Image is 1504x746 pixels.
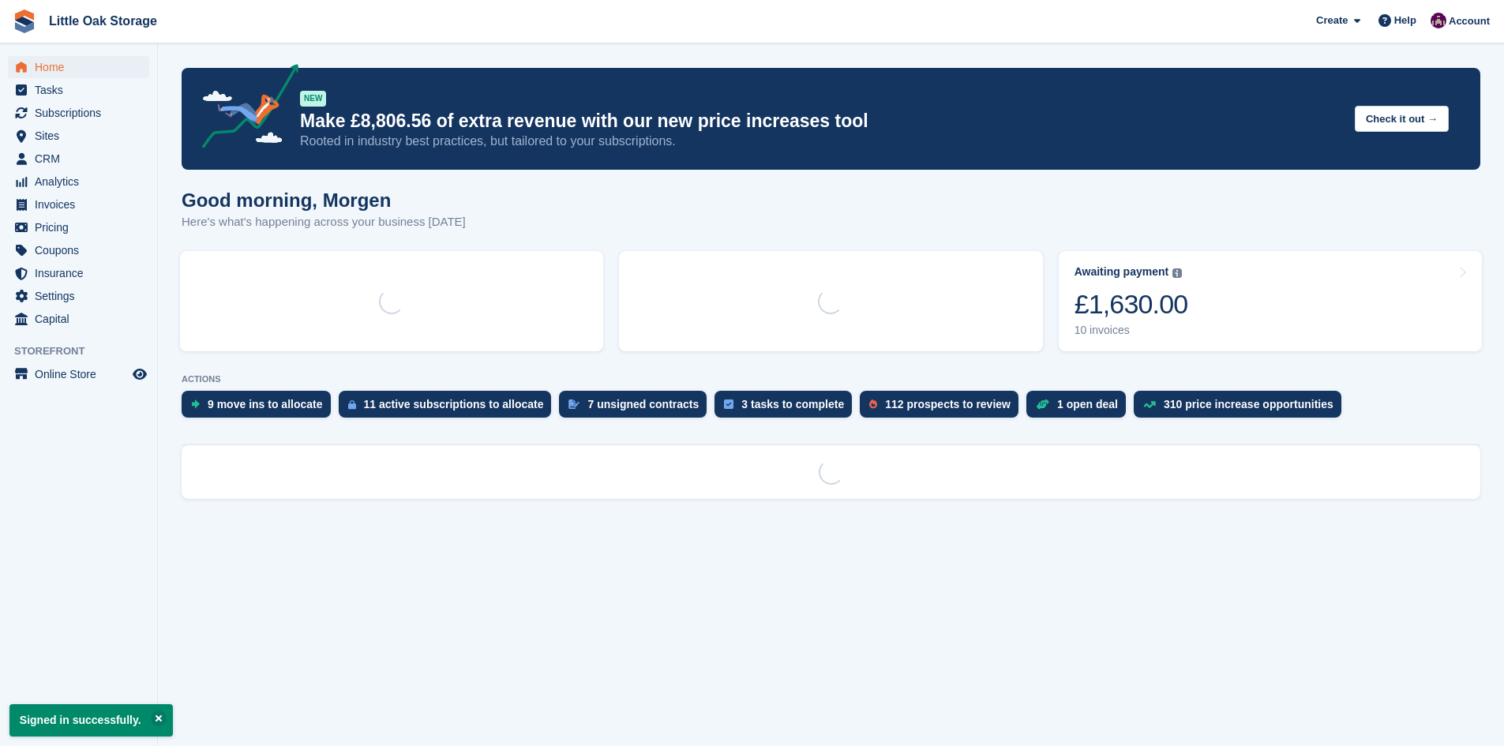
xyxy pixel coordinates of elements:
img: price_increase_opportunities-93ffe204e8149a01c8c9dc8f82e8f89637d9d84a8eef4429ea346261dce0b2c0.svg [1143,401,1156,408]
a: menu [8,216,149,238]
span: Coupons [35,239,129,261]
span: Insurance [35,262,129,284]
a: 112 prospects to review [860,391,1026,425]
img: price-adjustments-announcement-icon-8257ccfd72463d97f412b2fc003d46551f7dbcb40ab6d574587a9cd5c0d94... [189,64,299,154]
div: 1 open deal [1057,398,1118,410]
button: Check it out → [1355,106,1449,132]
div: NEW [300,91,326,107]
a: menu [8,79,149,101]
p: ACTIONS [182,374,1480,384]
p: Here's what's happening across your business [DATE] [182,213,466,231]
span: Pricing [35,216,129,238]
a: menu [8,363,149,385]
a: menu [8,56,149,78]
span: Sites [35,125,129,147]
div: 7 unsigned contracts [587,398,699,410]
a: Awaiting payment £1,630.00 10 invoices [1059,251,1482,351]
a: menu [8,102,149,124]
span: Invoices [35,193,129,216]
div: 10 invoices [1075,324,1188,337]
a: 310 price increase opportunities [1134,391,1349,425]
a: 1 open deal [1026,391,1134,425]
p: Make £8,806.56 of extra revenue with our new price increases tool [300,110,1342,133]
div: 310 price increase opportunities [1164,398,1333,410]
img: Morgen Aujla [1431,13,1446,28]
img: move_ins_to_allocate_icon-fdf77a2bb77ea45bf5b3d319d69a93e2d87916cf1d5bf7949dd705db3b84f3ca.svg [191,399,200,409]
div: 9 move ins to allocate [208,398,323,410]
a: menu [8,148,149,170]
span: Online Store [35,363,129,385]
span: Analytics [35,171,129,193]
span: Account [1449,13,1490,29]
img: icon-info-grey-7440780725fd019a000dd9b08b2336e03edf1995a4989e88bcd33f0948082b44.svg [1172,268,1182,278]
div: 3 tasks to complete [741,398,844,410]
span: Settings [35,285,129,307]
span: Subscriptions [35,102,129,124]
a: menu [8,262,149,284]
a: 7 unsigned contracts [559,391,714,425]
a: 11 active subscriptions to allocate [339,391,560,425]
a: 3 tasks to complete [714,391,860,425]
span: Home [35,56,129,78]
span: Help [1394,13,1416,28]
div: Awaiting payment [1075,265,1169,279]
h1: Good morning, Morgen [182,189,466,211]
img: task-75834270c22a3079a89374b754ae025e5fb1db73e45f91037f5363f120a921f8.svg [724,399,733,409]
a: menu [8,193,149,216]
img: active_subscription_to_allocate_icon-d502201f5373d7db506a760aba3b589e785aa758c864c3986d89f69b8ff3... [348,399,356,410]
a: Preview store [130,365,149,384]
p: Signed in successfully. [9,704,173,737]
img: prospect-51fa495bee0391a8d652442698ab0144808aea92771e9ea1ae160a38d050c398.svg [869,399,877,409]
a: menu [8,285,149,307]
a: menu [8,171,149,193]
a: menu [8,239,149,261]
img: contract_signature_icon-13c848040528278c33f63329250d36e43548de30e8caae1d1a13099fd9432cc5.svg [568,399,579,409]
span: CRM [35,148,129,170]
img: stora-icon-8386f47178a22dfd0bd8f6a31ec36ba5ce8667c1dd55bd0f319d3a0aa187defe.svg [13,9,36,33]
div: £1,630.00 [1075,288,1188,321]
a: Little Oak Storage [43,8,163,34]
a: menu [8,308,149,330]
div: 11 active subscriptions to allocate [364,398,544,410]
img: deal-1b604bf984904fb50ccaf53a9ad4b4a5d6e5aea283cecdc64d6e3604feb123c2.svg [1036,399,1049,410]
span: Storefront [14,343,157,359]
a: menu [8,125,149,147]
a: 9 move ins to allocate [182,391,339,425]
span: Tasks [35,79,129,101]
div: 112 prospects to review [885,398,1011,410]
span: Create [1316,13,1348,28]
span: Capital [35,308,129,330]
p: Rooted in industry best practices, but tailored to your subscriptions. [300,133,1342,150]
